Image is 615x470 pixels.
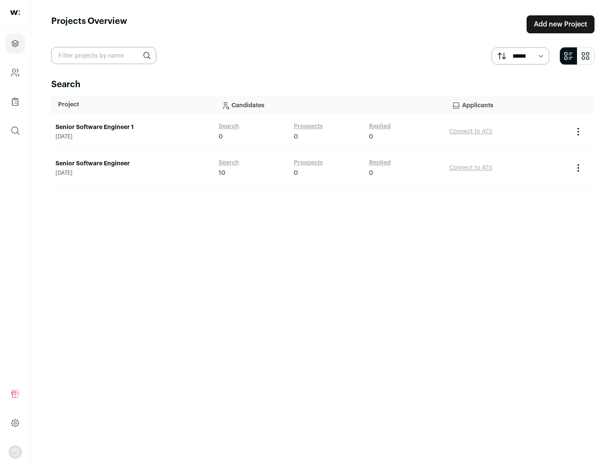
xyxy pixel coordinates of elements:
[10,10,20,15] img: wellfound-shorthand-0d5821cbd27db2630d0214b213865d53afaa358527fdda9d0ea32b1df1b89c2c.svg
[221,96,438,113] p: Candidates
[51,79,594,91] h2: Search
[573,126,583,137] button: Project Actions
[452,96,562,113] p: Applicants
[56,159,210,168] a: Senior Software Engineer
[9,445,22,459] img: nopic.png
[219,159,239,167] a: Search
[294,159,323,167] a: Prospects
[9,445,22,459] button: Open dropdown
[294,132,298,141] span: 0
[449,165,492,171] a: Connect to ATS
[5,91,25,112] a: Company Lists
[51,15,127,33] h1: Projects Overview
[369,159,391,167] a: Replied
[449,129,492,135] a: Connect to ATS
[369,132,373,141] span: 0
[369,169,373,177] span: 0
[219,122,239,131] a: Search
[58,100,208,109] p: Project
[5,33,25,54] a: Projects
[219,169,225,177] span: 10
[573,163,583,173] button: Project Actions
[56,123,210,132] a: Senior Software Engineer 1
[294,122,323,131] a: Prospects
[219,132,223,141] span: 0
[56,170,210,176] span: [DATE]
[294,169,298,177] span: 0
[56,133,210,140] span: [DATE]
[369,122,391,131] a: Replied
[527,15,594,33] a: Add new Project
[51,47,156,64] input: Filter projects by name
[5,62,25,83] a: Company and ATS Settings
